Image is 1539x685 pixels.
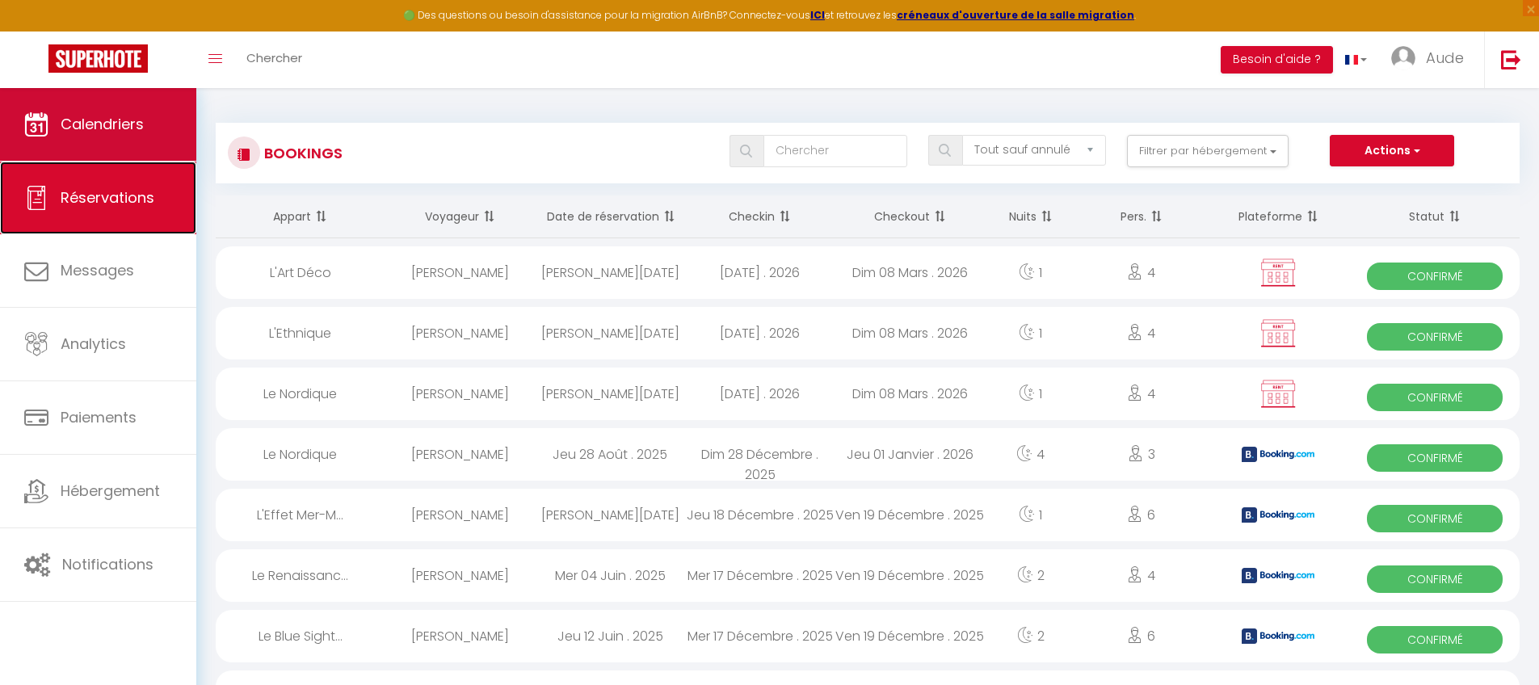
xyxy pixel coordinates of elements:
a: ... Aude [1379,32,1484,88]
input: Chercher [763,135,907,167]
button: Filtrer par hébergement [1127,135,1289,167]
span: Hébergement [61,481,160,501]
span: Aude [1426,48,1464,68]
a: ICI [810,8,825,22]
button: Ouvrir le widget de chat LiveChat [13,6,61,55]
iframe: Chat [1470,612,1527,673]
th: Sort by booking date [535,195,685,238]
th: Sort by checkin [685,195,835,238]
button: Actions [1330,135,1454,167]
th: Sort by rentals [216,195,385,238]
th: Sort by people [1076,195,1206,238]
img: logout [1501,49,1521,69]
a: créneaux d'ouverture de la salle migration [897,8,1134,22]
img: ... [1391,46,1415,70]
h3: Bookings [260,135,343,171]
th: Sort by guest [385,195,536,238]
span: Paiements [61,407,137,427]
th: Sort by channel [1207,195,1351,238]
span: Messages [61,260,134,280]
a: Chercher [234,32,314,88]
th: Sort by checkout [835,195,986,238]
span: Chercher [246,49,302,66]
span: Réservations [61,187,154,208]
th: Sort by nights [985,195,1076,238]
span: Analytics [61,334,126,354]
button: Besoin d'aide ? [1221,46,1333,74]
img: Super Booking [48,44,148,73]
span: Calendriers [61,114,144,134]
span: Notifications [62,554,153,574]
th: Sort by status [1350,195,1520,238]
